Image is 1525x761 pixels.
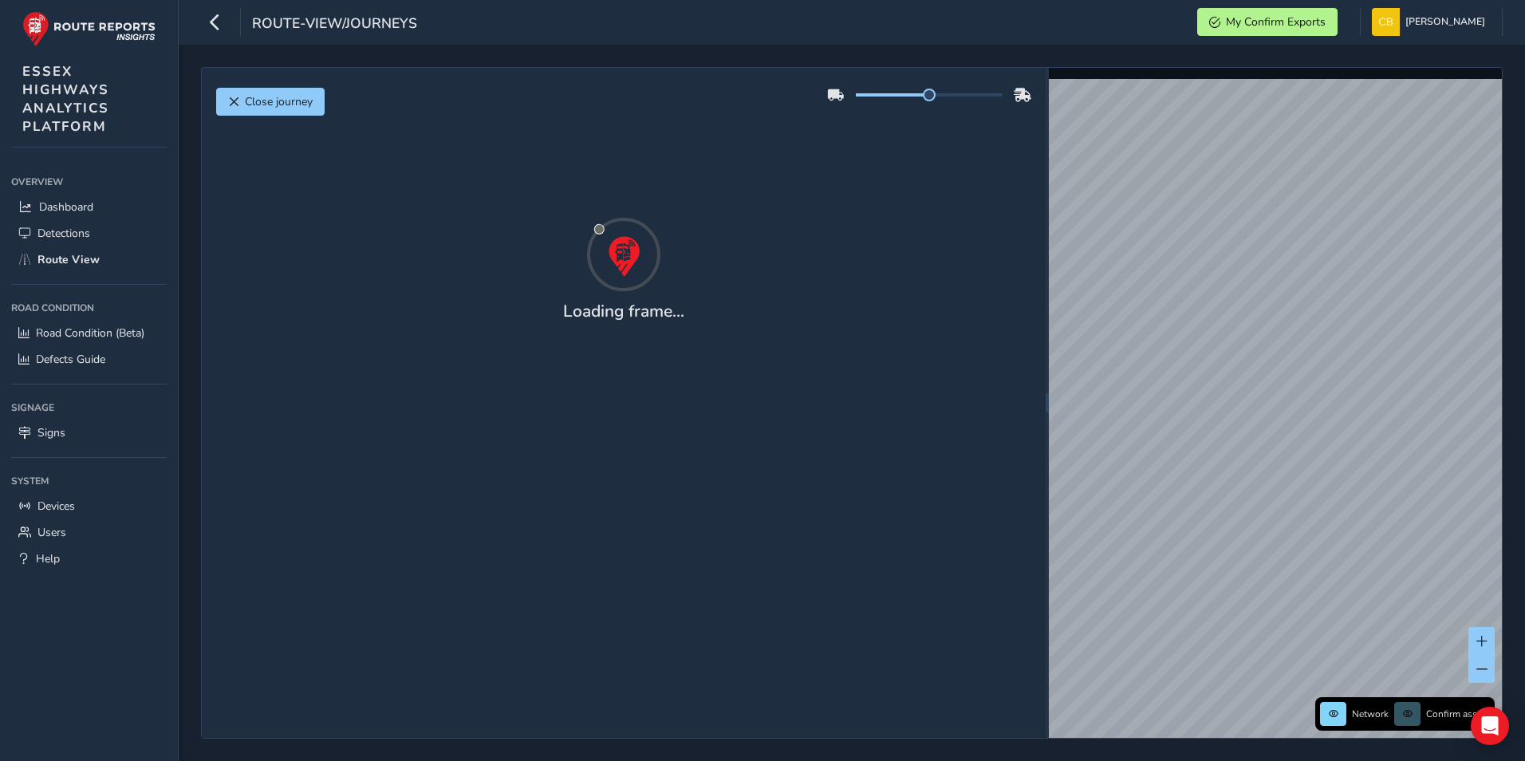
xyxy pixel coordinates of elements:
[11,346,167,373] a: Defects Guide
[22,11,156,47] img: rr logo
[11,469,167,493] div: System
[1372,8,1400,36] img: diamond-layout
[11,493,167,519] a: Devices
[1405,8,1485,36] span: [PERSON_NAME]
[36,325,144,341] span: Road Condition (Beta)
[37,499,75,514] span: Devices
[216,88,325,116] button: Close journey
[11,396,167,420] div: Signage
[1372,8,1491,36] button: [PERSON_NAME]
[11,320,167,346] a: Road Condition (Beta)
[36,352,105,367] span: Defects Guide
[37,252,100,267] span: Route View
[22,62,109,136] span: ESSEX HIGHWAYS ANALYTICS PLATFORM
[1226,14,1326,30] span: My Confirm Exports
[11,420,167,446] a: Signs
[11,296,167,320] div: Road Condition
[11,246,167,273] a: Route View
[37,425,65,440] span: Signs
[1426,708,1490,720] span: Confirm assets
[11,170,167,194] div: Overview
[252,14,417,36] span: route-view/journeys
[1197,8,1338,36] button: My Confirm Exports
[245,94,313,109] span: Close journey
[563,302,684,321] h4: Loading frame...
[11,546,167,572] a: Help
[37,226,90,241] span: Detections
[11,519,167,546] a: Users
[36,551,60,566] span: Help
[1471,707,1509,745] div: Open Intercom Messenger
[11,220,167,246] a: Detections
[11,194,167,220] a: Dashboard
[39,199,93,215] span: Dashboard
[1352,708,1389,720] span: Network
[37,525,66,540] span: Users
